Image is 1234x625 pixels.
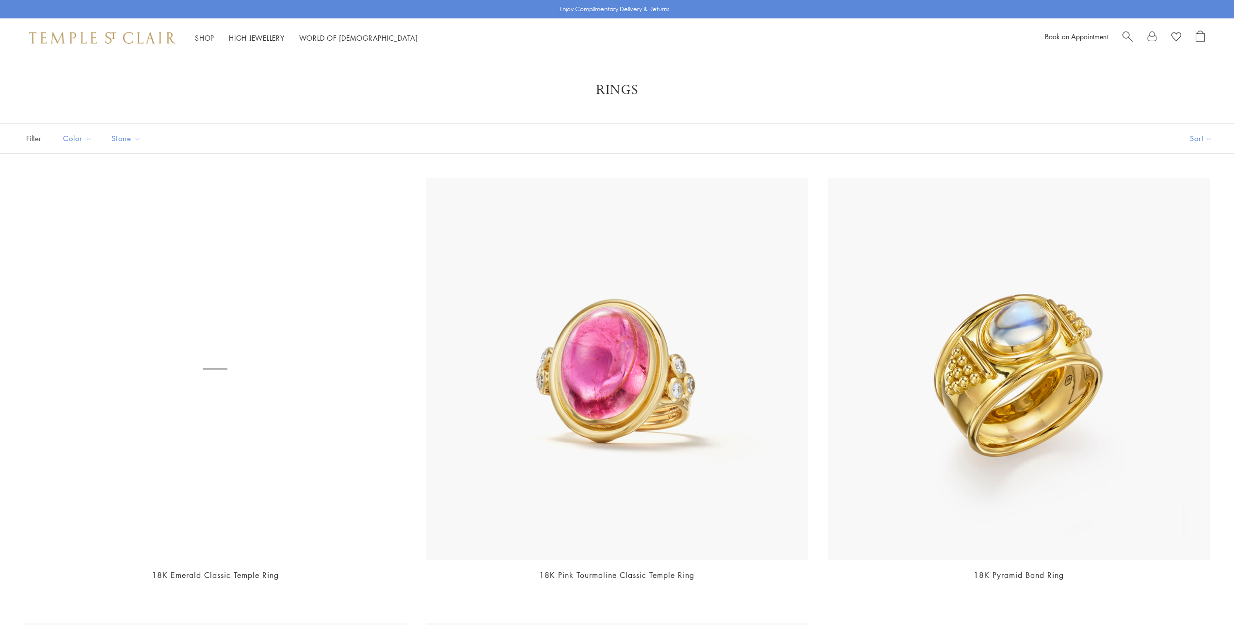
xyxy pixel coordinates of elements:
span: Color [58,132,99,144]
a: ShopShop [195,33,214,43]
img: 18K Pyramid Band Ring [828,178,1210,560]
nav: Main navigation [195,32,418,44]
span: Stone [107,132,148,144]
a: Search [1122,31,1133,45]
a: 18K Pyramid Band Ring [974,570,1064,580]
h1: Rings [39,81,1195,99]
img: 18K Pink Tourmaline Classic Temple Ring [426,178,808,560]
button: Color [56,128,99,149]
a: Book an Appointment [1045,32,1108,41]
a: 18K Pink Tourmaline Classic Temple Ring [539,570,694,580]
button: Show sort by [1168,124,1234,153]
img: Temple St. Clair [29,32,176,44]
a: View Wishlist [1171,31,1181,45]
button: Stone [104,128,148,149]
a: 18K Emerald Classic Temple Ring [24,178,406,560]
a: Open Shopping Bag [1196,31,1205,45]
a: High JewelleryHigh Jewellery [229,33,285,43]
iframe: Gorgias live chat messenger [1186,579,1224,615]
a: World of [DEMOGRAPHIC_DATA]World of [DEMOGRAPHIC_DATA] [299,33,418,43]
p: Enjoy Complimentary Delivery & Returns [560,4,670,14]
